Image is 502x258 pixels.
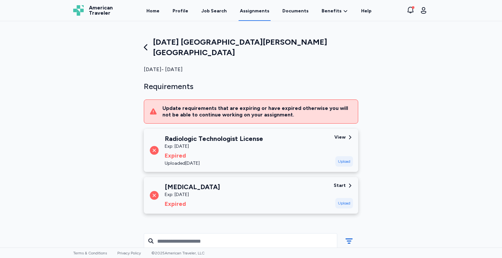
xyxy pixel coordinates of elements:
[165,160,263,167] div: Uploaded [DATE]
[144,66,358,73] div: [DATE] - [DATE]
[73,251,107,255] a: Terms & Conditions
[89,5,113,16] span: American Traveler
[165,151,263,160] div: Expired
[334,134,346,141] div: View
[165,191,220,198] div: Exp: [DATE]
[151,251,205,255] span: © 2025 American Traveler, LLC
[165,182,220,191] div: [MEDICAL_DATA]
[144,81,358,92] div: Requirements
[322,8,342,14] span: Benefits
[144,37,358,58] div: [DATE] [GEOGRAPHIC_DATA][PERSON_NAME] [GEOGRAPHIC_DATA]
[239,1,271,21] a: Assignments
[335,156,353,167] div: Upload
[73,5,84,16] img: Logo
[165,134,263,143] div: Radiologic Technologist License
[165,199,220,208] div: Expired
[162,105,353,118] div: Update requirements that are expiring or have expired otherwise you will not be able to continue ...
[117,251,141,255] a: Privacy Policy
[322,8,348,14] a: Benefits
[334,182,346,189] div: Start
[335,198,353,208] div: Upload
[201,8,227,14] div: Job Search
[165,143,263,150] div: Exp: [DATE]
